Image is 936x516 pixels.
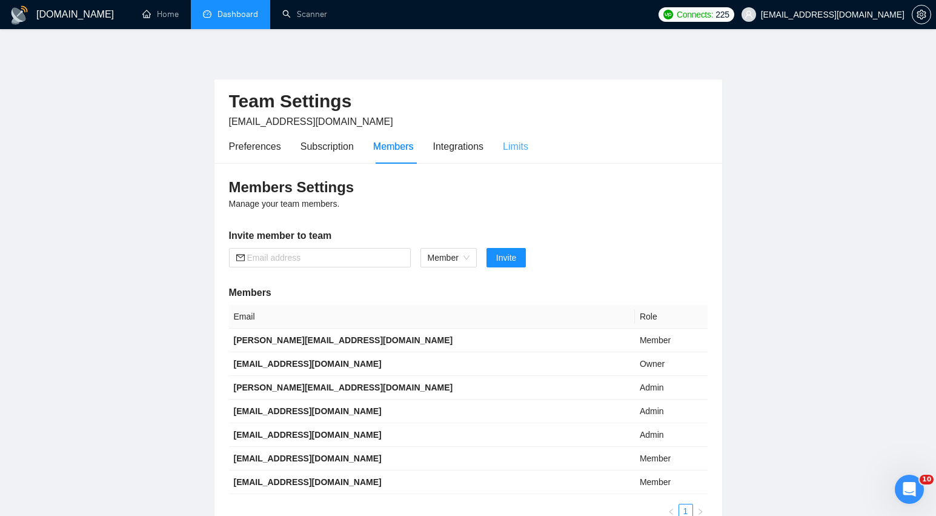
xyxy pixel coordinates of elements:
span: left [668,508,675,515]
a: searchScanner [282,9,327,19]
div: Subscription [300,139,354,154]
td: Admin [635,376,708,400]
button: Invite [486,248,526,267]
th: Email [229,305,635,329]
b: [EMAIL_ADDRESS][DOMAIN_NAME] [234,477,382,487]
b: [PERSON_NAME][EMAIL_ADDRESS][DOMAIN_NAME] [234,383,453,392]
img: logo [10,5,29,25]
span: [EMAIL_ADDRESS][DOMAIN_NAME] [229,116,393,127]
b: [EMAIL_ADDRESS][DOMAIN_NAME] [234,454,382,463]
span: user [745,10,753,19]
td: Admin [635,400,708,423]
h3: Members Settings [229,178,708,197]
span: right [697,508,704,515]
h5: Members [229,286,708,300]
span: Manage your team members. [229,199,340,209]
span: 10 [920,475,934,484]
iframe: Intercom live chat [895,475,924,504]
b: [EMAIL_ADDRESS][DOMAIN_NAME] [234,430,382,440]
h2: Team Settings [229,89,708,114]
b: [EMAIL_ADDRESS][DOMAIN_NAME] [234,359,382,369]
span: 225 [715,8,729,21]
a: dashboardDashboard [203,9,258,19]
td: Member [635,471,708,494]
span: Connects: [677,8,713,21]
h5: Invite member to team [229,229,708,243]
div: Preferences [229,139,281,154]
span: Invite [496,251,516,264]
span: Member [428,249,470,267]
img: upwork-logo.png [663,10,673,19]
span: setting [912,10,931,19]
td: Admin [635,423,708,447]
b: [EMAIL_ADDRESS][DOMAIN_NAME] [234,406,382,416]
th: Role [635,305,708,329]
div: Integrations [433,139,484,154]
td: Member [635,447,708,471]
td: Owner [635,352,708,376]
button: setting [912,5,931,24]
td: Member [635,329,708,352]
input: Email address [247,251,403,264]
div: Limits [503,139,528,154]
a: setting [912,10,931,19]
div: Members [373,139,414,154]
span: mail [236,253,245,262]
a: homeHome [142,9,179,19]
b: [PERSON_NAME][EMAIL_ADDRESS][DOMAIN_NAME] [234,335,453,345]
